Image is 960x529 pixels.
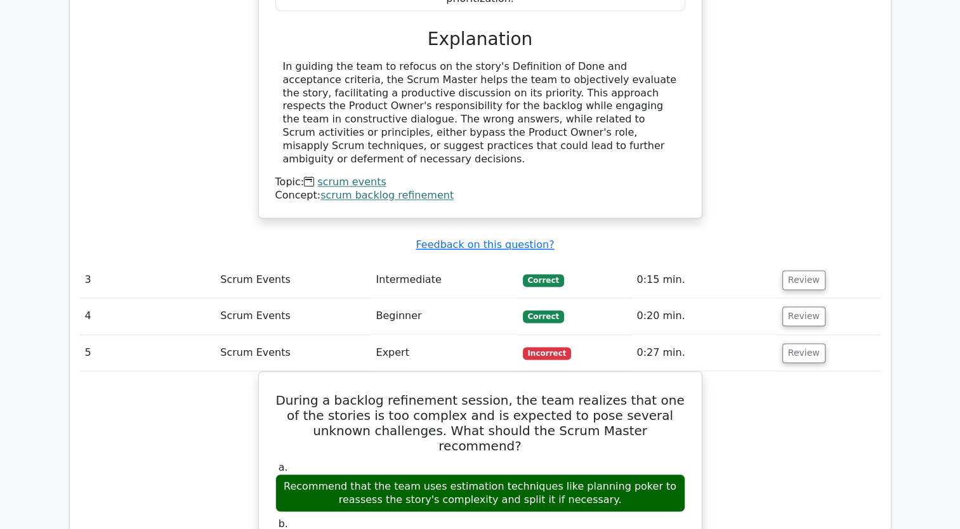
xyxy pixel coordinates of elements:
td: 4 [80,298,216,334]
h5: During a backlog refinement session, the team realizes that one of the stories is too complex and... [274,392,687,453]
td: Intermediate [371,262,517,298]
span: Correct [523,310,564,323]
span: Correct [523,274,564,287]
div: Concept: [275,189,685,202]
td: Scrum Events [215,262,371,298]
td: Scrum Events [215,298,371,334]
a: scrum events [317,176,386,188]
td: Scrum Events [215,335,371,371]
h3: Explanation [283,29,678,50]
td: Beginner [371,298,517,334]
span: b. [279,517,288,529]
div: Topic: [275,176,685,189]
button: Review [782,343,825,363]
a: scrum backlog refinement [320,189,454,201]
div: Recommend that the team uses estimation techniques like planning poker to reassess the story's co... [275,474,685,512]
td: 0:15 min. [631,262,777,298]
button: Review [782,306,825,326]
span: Incorrect [523,347,572,360]
a: Feedback on this question? [416,238,554,251]
td: 3 [80,262,216,298]
button: Review [782,270,825,290]
span: a. [279,460,288,473]
td: 0:20 min. [631,298,777,334]
div: In guiding the team to refocus on the story's Definition of Done and acceptance criteria, the Scr... [283,60,678,166]
td: 0:27 min. [631,335,777,371]
td: Expert [371,335,517,371]
td: 5 [80,335,216,371]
